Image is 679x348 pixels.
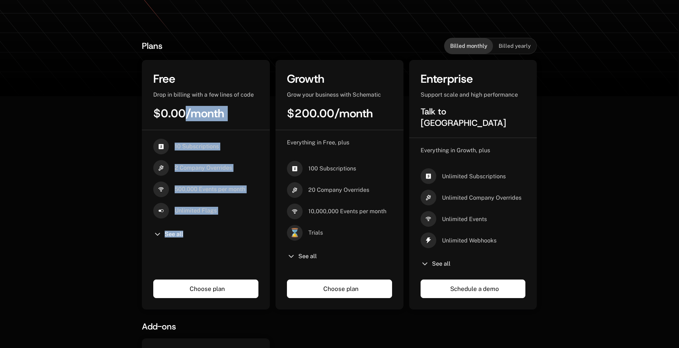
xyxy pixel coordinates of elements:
span: Everything in Free, plus [287,139,349,146]
span: / month [334,106,373,121]
a: Choose plan [287,280,392,298]
i: boolean-on [153,203,169,219]
span: Billed yearly [499,42,531,50]
span: Add-ons [142,321,176,332]
span: ⌛ [287,225,303,241]
i: signal [421,211,436,227]
span: Unlimited Company Overrides [442,194,521,202]
i: chevron-down [421,260,429,268]
i: cashapp [153,139,169,154]
span: Billed monthly [450,42,487,50]
i: hammer [421,190,436,205]
span: Unlimited Flags [175,207,217,215]
span: $200.00 [287,106,334,121]
span: Growth [287,71,324,86]
span: 10 Subscriptions [175,143,219,150]
span: $0.00 [153,106,186,121]
span: 100 Subscriptions [308,165,356,173]
span: See all [432,261,451,267]
span: 500,000 Events per month [175,185,245,193]
span: See all [165,231,183,237]
span: Plans [142,40,163,52]
a: Schedule a demo [421,280,526,298]
i: signal [153,181,169,197]
span: Grow your business with Schematic [287,91,381,98]
span: Talk to [GEOGRAPHIC_DATA] [421,106,506,129]
span: See all [298,254,317,259]
span: Enterprise [421,71,473,86]
a: Choose plan [153,280,258,298]
span: 2 Company Overrides [175,164,232,172]
span: Free [153,71,175,86]
span: 10,000,000 Events per month [308,208,386,215]
span: Unlimited Subscriptions [442,173,506,180]
span: / month [186,106,224,121]
span: Everything in Growth, plus [421,147,490,154]
span: Trials [308,229,323,237]
span: Support scale and high performance [421,91,518,98]
span: Unlimited Webhooks [442,237,497,245]
i: cashapp [287,161,303,176]
span: Unlimited Events [442,215,487,223]
i: thunder [421,232,436,248]
i: hammer [153,160,169,176]
i: cashapp [421,168,436,184]
i: chevron-down [153,230,162,239]
span: 20 Company Overrides [308,186,369,194]
i: chevron-down [287,252,295,261]
span: Drop in billing with a few lines of code [153,91,254,98]
i: signal [287,204,303,219]
i: hammer [287,182,303,198]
